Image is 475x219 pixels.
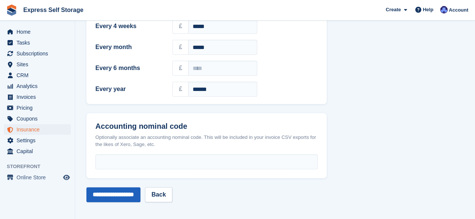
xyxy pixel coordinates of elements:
[17,59,62,70] span: Sites
[4,103,71,113] a: menu
[4,92,71,102] a: menu
[4,70,71,80] a: menu
[95,122,318,131] h2: Accounting nominal code
[7,163,75,170] span: Storefront
[4,113,71,124] a: menu
[17,27,62,37] span: Home
[423,6,433,13] span: Help
[4,124,71,135] a: menu
[440,6,448,13] img: Vahnika Batchu
[17,113,62,124] span: Coupons
[17,81,62,91] span: Analytics
[17,70,62,80] span: CRM
[95,85,163,94] label: Every year
[449,6,468,14] span: Account
[17,146,62,156] span: Capital
[17,48,62,59] span: Subscriptions
[17,37,62,48] span: Tasks
[4,81,71,91] a: menu
[4,27,71,37] a: menu
[6,4,17,16] img: stora-icon-8386f47178a22dfd0bd8f6a31ec36ba5ce8667c1dd55bd0f319d3a0aa187defe.svg
[4,146,71,156] a: menu
[95,134,318,148] div: Optionally associate an accounting nominal code. This will be included in your invoice CSV export...
[17,172,62,183] span: Online Store
[386,6,401,13] span: Create
[4,59,71,70] a: menu
[17,135,62,146] span: Settings
[17,92,62,102] span: Invoices
[4,48,71,59] a: menu
[20,4,86,16] a: Express Self Storage
[4,172,71,183] a: menu
[17,124,62,135] span: Insurance
[17,103,62,113] span: Pricing
[4,135,71,146] a: menu
[62,173,71,182] a: Preview store
[4,37,71,48] a: menu
[95,22,163,31] label: Every 4 weeks
[95,43,163,52] label: Every month
[95,64,163,73] label: Every 6 months
[145,187,172,202] a: Back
